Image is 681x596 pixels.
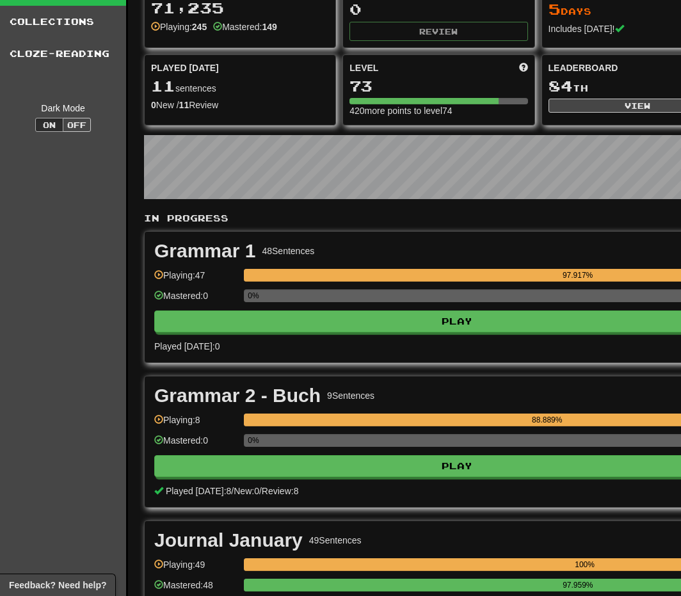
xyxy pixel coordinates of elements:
[35,118,63,132] button: On
[154,386,321,405] div: Grammar 2 - Buch
[154,414,237,435] div: Playing: 8
[349,104,527,117] div: 420 more points to level 74
[327,389,374,402] div: 9 Sentences
[9,579,106,592] span: Open feedback widget
[549,77,573,95] span: 84
[151,78,329,95] div: sentences
[151,100,156,110] strong: 0
[349,78,527,94] div: 73
[262,486,299,496] span: Review: 8
[63,118,91,132] button: Off
[166,486,231,496] span: Played [DATE]: 8
[154,531,303,550] div: Journal January
[349,1,527,17] div: 0
[349,61,378,74] span: Level
[179,100,189,110] strong: 11
[154,341,220,351] span: Played [DATE]: 0
[234,486,259,496] span: New: 0
[262,245,314,257] div: 48 Sentences
[151,61,219,74] span: Played [DATE]
[154,269,237,290] div: Playing: 47
[151,20,207,33] div: Playing:
[151,99,329,111] div: New / Review
[309,534,362,547] div: 49 Sentences
[154,558,237,579] div: Playing: 49
[349,22,527,41] button: Review
[213,20,277,33] div: Mastered:
[10,102,116,115] div: Dark Mode
[151,77,175,95] span: 11
[154,289,237,310] div: Mastered: 0
[262,22,276,32] strong: 149
[154,434,237,455] div: Mastered: 0
[259,486,262,496] span: /
[549,61,618,74] span: Leaderboard
[192,22,207,32] strong: 245
[154,241,255,261] div: Grammar 1
[519,61,528,74] span: Score more points to level up
[231,486,234,496] span: /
